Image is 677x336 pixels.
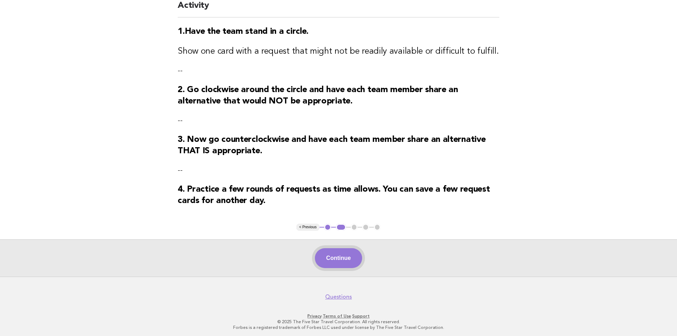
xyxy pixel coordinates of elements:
p: -- [178,116,499,126]
strong: 4. Practice a few rounds of requests as time allows. You can save a few request cards for another... [178,185,490,205]
p: -- [178,165,499,175]
a: Support [352,314,370,319]
a: Questions [325,293,352,300]
strong: 3. Now go counterclockwise and have each team member share an alternative THAT IS appropriate. [178,135,485,155]
strong: 1.Have the team stand in a circle. [178,27,308,36]
p: -- [178,66,499,76]
a: Privacy [307,314,322,319]
p: © 2025 The Five Star Travel Corporation. All rights reserved. [121,319,556,325]
button: 1 [324,224,331,231]
p: · · [121,313,556,319]
button: Continue [315,248,362,268]
h3: Show one card with a request that might not be readily available or difficult to fulfill. [178,46,499,57]
strong: 2. Go clockwise around the circle and have each team member share an alternative that would NOT b... [178,86,458,106]
button: 2 [336,224,346,231]
button: < Previous [296,224,319,231]
a: Terms of Use [323,314,351,319]
p: Forbes is a registered trademark of Forbes LLC used under license by The Five Star Travel Corpora... [121,325,556,330]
